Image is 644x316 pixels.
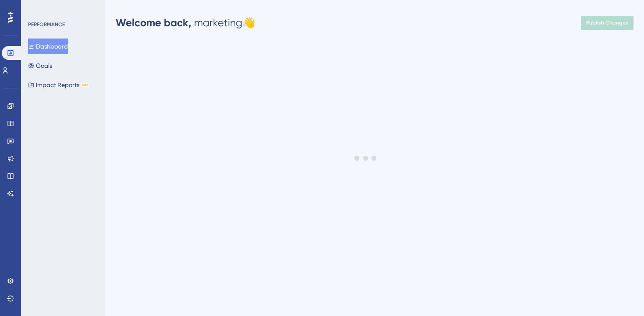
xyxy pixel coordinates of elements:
button: Goals [28,58,52,74]
span: Publish Changes [586,19,628,26]
button: Impact ReportsBETA [28,77,89,93]
button: Publish Changes [581,16,633,30]
button: Dashboard [28,39,68,54]
div: marketing 👋 [116,16,255,30]
div: PERFORMANCE [28,21,65,28]
span: Welcome back, [116,16,191,29]
div: BETA [81,83,89,87]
